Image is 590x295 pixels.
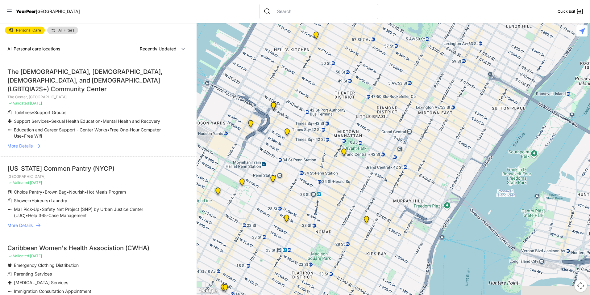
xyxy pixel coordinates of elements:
span: More Details [7,143,33,149]
span: • [49,118,51,124]
span: Quick Exit [558,9,575,14]
span: Nourish [69,189,85,195]
span: • [39,207,42,212]
span: • [100,118,103,124]
div: Antonio Olivieri Drop-in Center [267,173,279,187]
span: Help 365-Case Management [28,213,87,218]
span: Toiletries [14,110,32,115]
span: Brown Bag [45,189,67,195]
span: Sexual Health Education [51,118,100,124]
span: Mail Pick-Up [14,207,39,212]
span: [MEDICAL_DATA] Services [14,280,68,285]
span: Hot Meals Program [87,189,126,195]
div: Caribbean Women's Health Association (CWHA) [7,244,189,252]
span: Choice Pantry [14,189,42,195]
p: [GEOGRAPHIC_DATA] [7,174,189,179]
div: 9th Avenue Drop-in Center [310,29,322,44]
span: • [22,133,24,139]
span: [DATE] [30,101,42,105]
span: • [107,127,110,132]
input: Search [273,8,374,15]
a: YourPeer[GEOGRAPHIC_DATA] [16,10,80,13]
span: Haircuts [31,198,48,203]
span: Immigration Consultation Appointment [14,289,91,294]
div: New Location, Headquarters [280,212,293,227]
span: • [85,189,87,195]
img: Google [198,287,218,295]
span: [GEOGRAPHIC_DATA] [36,9,80,14]
div: The [DEMOGRAPHIC_DATA], [DEMOGRAPHIC_DATA], [DEMOGRAPHIC_DATA], and [DEMOGRAPHIC_DATA] (LGBTQIA2S... [7,67,189,93]
a: Quick Exit [558,8,584,15]
span: YourPeer [16,9,36,14]
div: Positive Health Project [281,126,293,141]
span: All Filters [58,28,74,32]
p: The Center, [GEOGRAPHIC_DATA] [7,95,189,100]
a: Open this area in Google Maps (opens a new window) [198,287,218,295]
span: Parenting Services [14,271,52,276]
span: Shower [14,198,29,203]
span: Mental Health and Recovery [103,118,160,124]
span: • [42,189,45,195]
span: • [48,198,51,203]
span: Support Groups [34,110,66,115]
span: All Personal care locations [7,46,60,51]
span: • [29,198,31,203]
span: • [67,189,69,195]
span: • [32,110,34,115]
div: [US_STATE] Common Pantry (NYCP) [7,164,189,173]
div: Mainchance Adult Drop-in Center [360,213,373,228]
span: More Details [7,222,33,229]
span: ✓ Validated [9,254,29,258]
a: All Filters [47,27,78,34]
span: • [26,213,28,218]
span: Free Wifi [24,133,42,139]
div: Sylvia's Place [244,118,257,132]
button: Map camera controls [575,280,587,292]
span: Personal Care [16,28,41,32]
a: More Details [7,143,189,149]
a: More Details [7,222,189,229]
div: Chelsea [236,176,248,191]
div: Metro Baptist Church [268,100,280,114]
span: Support Services [14,118,49,124]
span: Safety Net Project (SNP) by Urban Justice Center (UJC) [14,207,143,218]
span: [DATE] [30,180,42,185]
a: Personal Care [5,27,45,34]
span: Emergency Clothing Distribution [14,263,79,268]
span: ✓ Validated [9,101,29,105]
span: Education and Career Support - Center Works [14,127,107,132]
div: Metro Baptist Church [267,100,280,114]
span: Laundry [51,198,67,203]
span: ✓ Validated [9,180,29,185]
span: [DATE] [30,254,42,258]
